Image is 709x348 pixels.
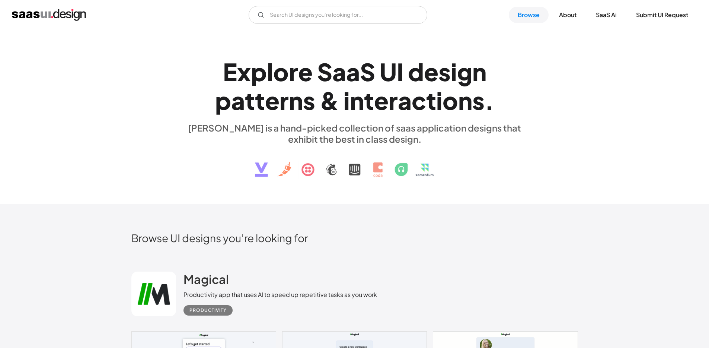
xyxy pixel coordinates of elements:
h2: Browse UI designs you’re looking for [131,231,578,244]
div: i [436,86,443,115]
div: S [360,57,375,86]
div: a [231,86,245,115]
div: t [255,86,265,115]
div: a [398,86,412,115]
div: S [317,57,332,86]
form: Email Form [249,6,427,24]
div: c [412,86,426,115]
div: i [451,57,457,86]
div: Productivity app that uses AI to speed up repetitive tasks as you work [183,290,377,299]
div: a [332,57,346,86]
div: n [350,86,364,115]
div: x [237,57,251,86]
div: n [472,57,486,86]
div: E [223,57,237,86]
div: t [245,86,255,115]
div: d [408,57,424,86]
a: Magical [183,272,229,290]
div: r [389,86,398,115]
div: o [273,57,289,86]
div: n [458,86,472,115]
div: p [215,86,231,115]
a: home [12,9,86,21]
div: s [303,86,315,115]
div: r [289,57,298,86]
h2: Magical [183,272,229,287]
div: r [280,86,289,115]
a: Browse [509,7,549,23]
div: o [443,86,458,115]
div: t [364,86,374,115]
div: g [457,57,472,86]
a: Submit UI Request [627,7,697,23]
div: n [289,86,303,115]
div: U [380,57,397,86]
div: l [267,57,273,86]
img: text, icon, saas logo [242,145,467,183]
div: s [472,86,485,115]
div: Productivity [189,306,227,315]
div: I [397,57,403,86]
div: e [424,57,438,86]
a: SaaS Ai [587,7,626,23]
h1: Explore SaaS UI design patterns & interactions. [183,57,526,115]
div: e [374,86,389,115]
div: . [485,86,494,115]
div: e [265,86,280,115]
div: p [251,57,267,86]
a: About [550,7,585,23]
div: e [298,57,313,86]
div: t [426,86,436,115]
div: & [320,86,339,115]
div: s [438,57,451,86]
div: i [344,86,350,115]
div: a [346,57,360,86]
input: Search UI designs you're looking for... [249,6,427,24]
div: [PERSON_NAME] is a hand-picked collection of saas application designs that exhibit the best in cl... [183,122,526,145]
